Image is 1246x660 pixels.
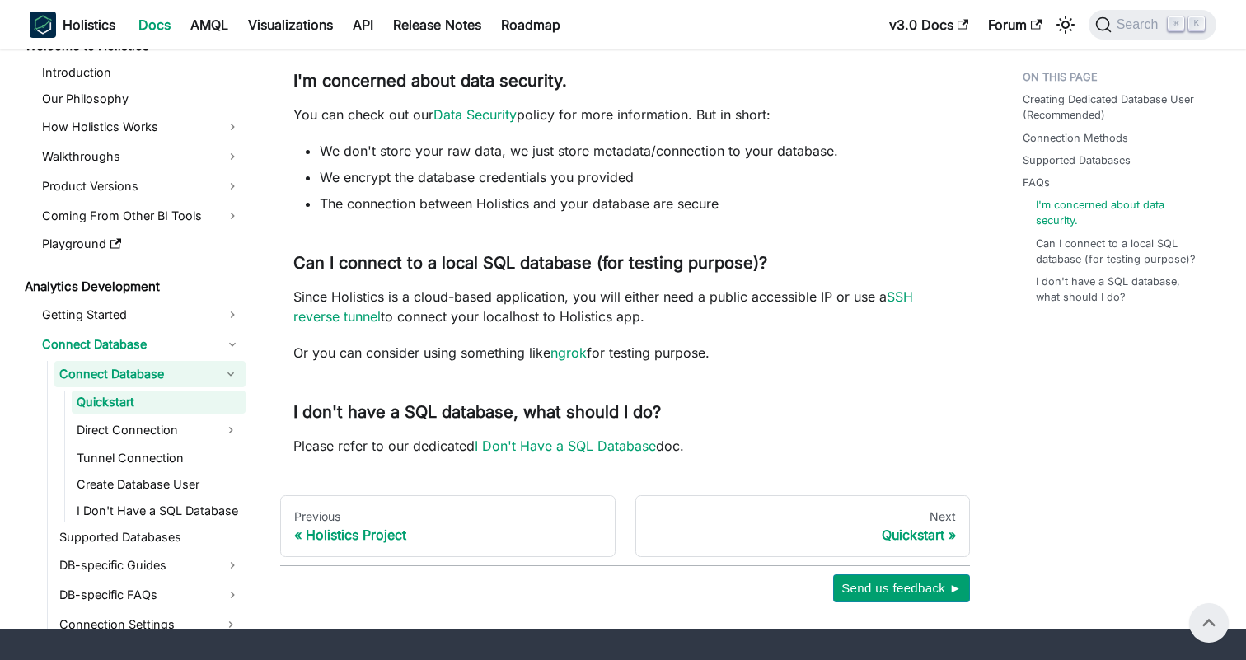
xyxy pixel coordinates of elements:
h3: Can I connect to a local SQL database (for testing purpose)? [293,253,957,274]
span: Send us feedback ► [841,578,962,599]
a: Coming From Other BI Tools [37,203,246,229]
a: Analytics Development [20,275,246,298]
p: You can check out our policy for more information. But in short: [293,105,957,124]
div: Quickstart [649,527,957,543]
a: Product Versions [37,173,246,199]
a: Supported Databases [54,526,246,549]
button: Scroll back to top [1189,603,1229,643]
a: Roadmap [491,12,570,38]
a: Direct Connection [72,417,216,443]
a: Supported Databases [1023,152,1131,168]
a: Introduction [37,61,246,84]
a: DB-specific Guides [54,552,246,578]
a: Our Philosophy [37,87,246,110]
nav: Docs pages [280,495,970,558]
li: We encrypt the database credentials you provided [320,167,957,187]
button: Expand sidebar category 'Connection Settings' [216,611,246,638]
b: Holistics [63,15,115,35]
a: Connection Methods [1023,130,1128,146]
a: Can I connect to a local SQL database (for testing purpose)? [1036,236,1200,267]
p: Please refer to our dedicated doc. [293,436,957,456]
a: How Holistics Works [37,114,246,140]
a: v3.0 Docs [879,12,978,38]
a: Visualizations [238,12,343,38]
a: ngrok [550,344,587,361]
span: Search [1112,17,1169,32]
a: Docs [129,12,180,38]
button: Collapse sidebar category 'Connect Database' [216,361,246,387]
a: API [343,12,383,38]
div: Holistics Project [294,527,602,543]
button: Search (Command+K) [1089,10,1216,40]
a: Tunnel Connection [72,447,246,470]
a: AMQL [180,12,238,38]
a: Creating Dedicated Database User (Recommended) [1023,91,1206,123]
a: HolisticsHolistics [30,12,115,38]
a: NextQuickstart [635,495,971,558]
kbd: K [1188,16,1205,31]
h3: I'm concerned about data security. [293,71,957,91]
a: Data Security [433,106,517,123]
button: Switch between dark and light mode (currently light mode) [1052,12,1079,38]
nav: Docs sidebar [13,18,260,629]
div: Previous [294,509,602,524]
img: Holistics [30,12,56,38]
li: The connection between Holistics and your database are secure [320,194,957,213]
a: Quickstart [72,391,246,414]
a: PreviousHolistics Project [280,495,616,558]
p: Or you can consider using something like for testing purpose. [293,343,957,363]
kbd: ⌘ [1168,16,1184,31]
a: I Don't Have a SQL Database [475,438,656,454]
a: FAQs [1023,175,1050,190]
button: Expand sidebar category 'Direct Connection' [216,417,246,443]
h3: I don't have a SQL database, what should I do? [293,402,957,423]
a: Getting Started [37,302,246,328]
a: Connect Database [54,361,216,387]
a: Forum [978,12,1052,38]
a: Create Database User [72,473,246,496]
p: Since Holistics is a cloud-based application, you will either need a public accessible IP or use ... [293,287,957,326]
a: I'm concerned about data security. [1036,197,1200,228]
a: SSH reverse tunnel [293,288,913,325]
div: Next [649,509,957,524]
li: We don't store your raw data, we just store metadata/connection to your database. [320,141,957,161]
a: I Don't Have a SQL Database [72,499,246,522]
a: I don't have a SQL database, what should I do? [1036,274,1200,305]
a: Connection Settings [54,611,216,638]
a: DB-specific FAQs [54,582,246,608]
a: Playground [37,232,246,255]
a: Walkthroughs [37,143,246,170]
a: Release Notes [383,12,491,38]
a: Connect Database [37,331,246,358]
button: Send us feedback ► [833,574,970,602]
